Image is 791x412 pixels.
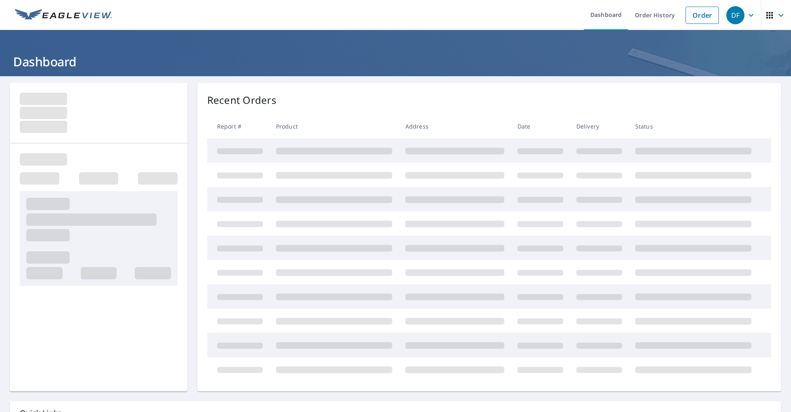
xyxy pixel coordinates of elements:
div: DF [726,6,744,24]
th: Report # [207,114,269,138]
th: Status [629,114,758,138]
th: Delivery [570,114,629,138]
h1: Dashboard [10,53,781,70]
th: Product [269,114,399,138]
th: Date [511,114,570,138]
th: Address [399,114,511,138]
p: Recent Orders [207,93,276,108]
a: Order [686,7,719,24]
img: EV Logo [15,9,112,21]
